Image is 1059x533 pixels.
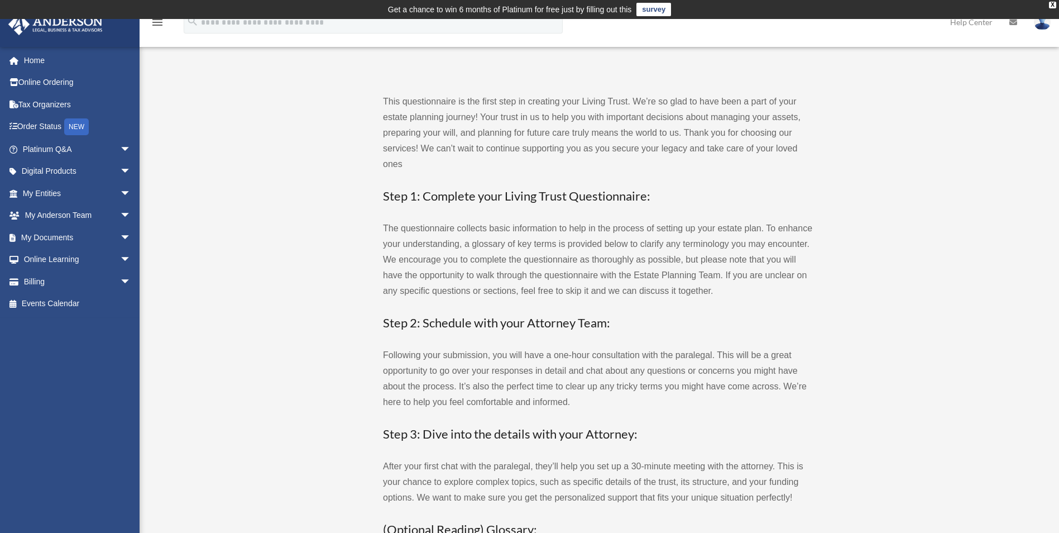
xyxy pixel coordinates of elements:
span: arrow_drop_down [120,226,142,249]
a: My Entitiesarrow_drop_down [8,182,148,204]
img: User Pic [1034,14,1051,30]
p: This questionnaire is the first step in creating your Living Trust. We’re so glad to have been a ... [383,94,813,172]
h3: Step 3: Dive into the details with your Attorney: [383,426,813,443]
a: Home [8,49,148,72]
a: Order StatusNEW [8,116,148,139]
div: close [1049,2,1056,8]
span: arrow_drop_down [120,204,142,227]
a: menu [151,20,164,29]
i: search [186,15,199,27]
span: arrow_drop_down [120,249,142,272]
a: Online Ordering [8,72,148,94]
img: Anderson Advisors Platinum Portal [5,13,106,35]
a: Digital Productsarrow_drop_down [8,160,148,183]
p: Following your submission, you will have a one-hour consultation with the paralegal. This will be... [383,348,813,410]
a: Platinum Q&Aarrow_drop_down [8,138,148,160]
span: arrow_drop_down [120,138,142,161]
a: Online Learningarrow_drop_down [8,249,148,271]
h3: Step 1: Complete your Living Trust Questionnaire: [383,188,813,205]
a: My Anderson Teamarrow_drop_down [8,204,148,227]
div: Get a chance to win 6 months of Platinum for free just by filling out this [388,3,632,16]
p: The questionnaire collects basic information to help in the process of setting up your estate pla... [383,221,813,299]
a: Billingarrow_drop_down [8,270,148,293]
a: My Documentsarrow_drop_down [8,226,148,249]
span: arrow_drop_down [120,182,142,205]
a: Tax Organizers [8,93,148,116]
i: menu [151,16,164,29]
a: Events Calendar [8,293,148,315]
a: survey [636,3,671,16]
p: After your first chat with the paralegal, they’ll help you set up a 30-minute meeting with the at... [383,459,813,506]
span: arrow_drop_down [120,160,142,183]
h3: Step 2: Schedule with your Attorney Team: [383,315,813,332]
div: NEW [64,118,89,135]
span: arrow_drop_down [120,270,142,293]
